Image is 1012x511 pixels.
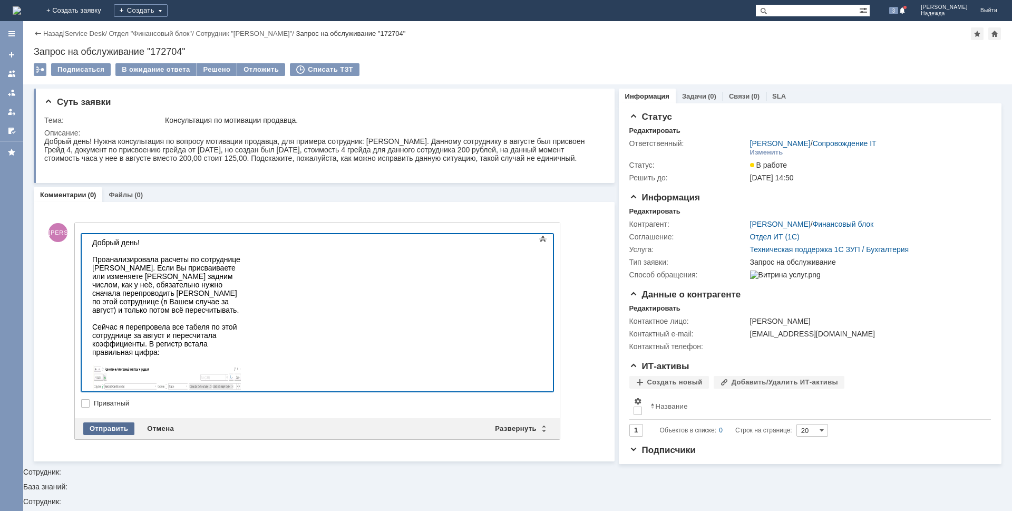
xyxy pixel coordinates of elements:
div: Добавить в избранное [971,27,984,40]
div: Контактный телефон: [629,342,748,351]
div: / [750,139,877,148]
div: Тема: [44,116,163,124]
a: [PERSON_NAME] [750,220,811,228]
span: Данные о контрагенте [629,290,741,300]
a: Service Desk [65,30,105,37]
span: Статус [629,112,672,122]
a: Мои согласования [3,122,20,139]
th: Название [646,393,982,420]
i: Строк на странице: [660,424,792,437]
div: (0) [134,191,143,199]
span: [PERSON_NAME] [48,223,67,242]
div: Соглашение: [629,233,748,241]
span: В работе [750,161,787,169]
div: 0 [719,424,723,437]
div: Контактный e-mail: [629,330,748,338]
div: Запрос на обслуживание "172704" [34,46,1001,57]
span: Показать панель инструментов [537,233,549,245]
div: (0) [751,92,760,100]
div: Описание: [44,129,600,137]
span: [PERSON_NAME] [921,4,968,11]
div: Создать [114,4,168,17]
a: Перейти на домашнюю страницу [13,6,21,15]
div: [EMAIL_ADDRESS][DOMAIN_NAME] [750,330,986,338]
a: Назад [43,30,63,37]
a: Задачи [682,92,706,100]
a: Заявки на командах [3,65,20,82]
div: Консультация по мотивации продавца. [165,116,598,124]
div: Контактное лицо: [629,317,748,325]
span: Расширенный поиск [859,5,870,15]
span: Подписчики [629,445,696,455]
span: Информация [629,192,700,203]
a: Создать заявку [3,46,20,63]
div: / [750,220,874,228]
div: Редактировать [629,304,680,313]
div: Изменить [750,148,783,157]
div: Запрос на обслуживание "172704" [296,30,406,37]
a: Сопровождение IT [813,139,877,148]
div: / [196,30,296,37]
a: Заявки в моей ответственности [3,84,20,101]
div: / [65,30,109,37]
a: Отдел ИТ (1С) [750,233,800,241]
span: 3 [889,7,899,14]
span: Настройки [634,397,642,406]
a: [PERSON_NAME] [750,139,811,148]
a: Техническая поддержка 1С ЗУП / Бухгалтерия [750,245,909,254]
div: Тип заявки: [629,258,748,266]
div: Сделать домашней страницей [988,27,1001,40]
div: Услуга: [629,245,748,254]
span: Суть заявки [44,97,111,107]
div: Запрос на обслуживание [750,258,986,266]
a: Финансовый блок [813,220,874,228]
a: Комментарии [40,191,86,199]
div: База знаний: [23,483,1012,490]
a: SLA [772,92,786,100]
div: Решить до: [629,173,748,182]
div: Контрагент: [629,220,748,228]
a: Связи [729,92,750,100]
a: Информация [625,92,669,100]
div: Статус: [629,161,748,169]
img: logo [13,6,21,15]
label: Приватный [94,399,551,408]
div: / [109,30,196,37]
span: Надежда [921,11,968,17]
div: Сейчас я перепровела все табеля по этой сотруднице за август и пересчитала коэффициенты. В регист... [4,89,154,122]
div: (0) [708,92,716,100]
span: [DATE] 14:50 [750,173,794,182]
div: Проанализировала расчеты по сотруднице [PERSON_NAME]. Если Вы присваиваете или изменяете [PERSON_... [4,21,154,80]
a: Сотрудник "[PERSON_NAME]" [196,30,292,37]
div: (0) [88,191,96,199]
a: Мои заявки [3,103,20,120]
div: Работа с массовостью [34,63,46,76]
div: Сотрудник: [23,84,1012,476]
a: Файлы [109,191,133,199]
div: Редактировать [629,127,680,135]
div: Название [656,402,688,410]
a: Отдел "Финансовый блок" [109,30,192,37]
span: Объектов в списке: [660,427,716,434]
span: ИТ-активы [629,361,689,371]
div: Добрый день! [4,4,154,13]
div: Редактировать [629,207,680,216]
div: Сотрудник: [23,498,1012,505]
div: Ответственный: [629,139,748,148]
img: 8DSSSZKSOBHocAAAAASUVORK5CYII= [4,131,155,294]
div: [PERSON_NAME] [750,317,986,325]
img: Витрина услуг.png [750,271,821,279]
div: | [63,29,64,37]
div: Способ обращения: [629,271,748,279]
